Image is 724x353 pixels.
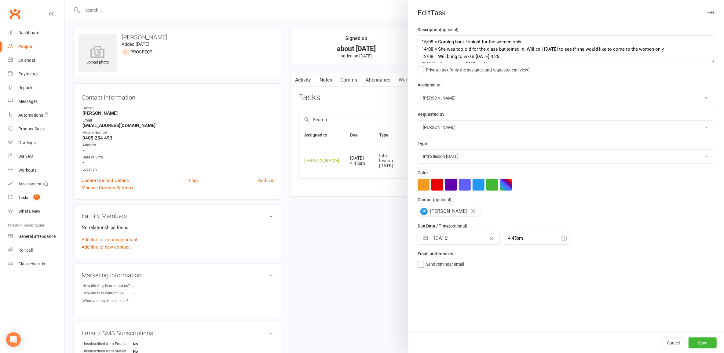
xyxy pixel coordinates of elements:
[420,208,428,215] span: CC
[418,35,714,63] textarea: 15/08 = Coming back tonight for the women only 14/08 = She was too old for the class but joined i...
[486,232,497,244] button: Clear Date
[18,195,29,200] div: Tasks
[18,85,33,90] div: Reports
[418,82,441,88] label: Assigned to
[18,168,37,173] div: Workouts
[8,230,64,243] a: General attendance kiosk mode
[8,95,64,108] a: Messages
[8,243,64,257] a: Roll call
[18,234,56,239] div: General attendance
[418,26,459,33] label: Description
[418,111,444,118] label: Requested By
[426,260,464,267] span: Send reminder email
[418,196,452,203] label: Contact
[18,154,33,159] div: Waivers
[8,53,64,67] a: Calendar
[18,58,35,63] div: Calendar
[8,191,64,205] a: Tasks 16
[689,337,717,348] button: Save
[18,248,33,253] div: Roll call
[8,177,64,191] a: Assessments
[7,6,23,21] a: Clubworx
[18,99,38,104] div: Messages
[8,81,64,95] a: Reports
[18,126,45,131] div: Product Sales
[18,113,43,118] div: Automations
[426,65,530,72] span: Private task (only the assignee and requester can view)
[418,223,467,229] label: Due Date / Time
[8,205,64,218] a: What's New
[418,169,428,176] label: Color
[8,163,64,177] a: Workouts
[6,332,21,347] div: Open Intercom Messenger
[33,195,40,200] span: 16
[440,27,459,32] small: (optional)
[18,71,38,76] div: Payments
[8,150,64,163] a: Waivers
[418,250,453,257] label: Email preferences
[18,44,32,49] div: People
[418,206,481,217] div: [PERSON_NAME]
[408,9,724,17] div: Edit Task
[8,40,64,53] a: People
[8,108,64,122] a: Automations
[418,140,427,147] label: Type
[449,224,467,228] small: (optional)
[18,181,49,186] div: Assessments
[18,209,40,214] div: What's New
[8,122,64,136] a: Product Sales
[433,197,452,202] small: (optional)
[8,257,64,271] a: Class kiosk mode
[18,30,39,35] div: Dashboard
[8,136,64,150] a: Gradings
[8,67,64,81] a: Payments
[18,140,36,145] div: Gradings
[8,26,64,40] a: Dashboard
[662,337,685,348] button: Cancel
[18,261,45,266] div: Class check-in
